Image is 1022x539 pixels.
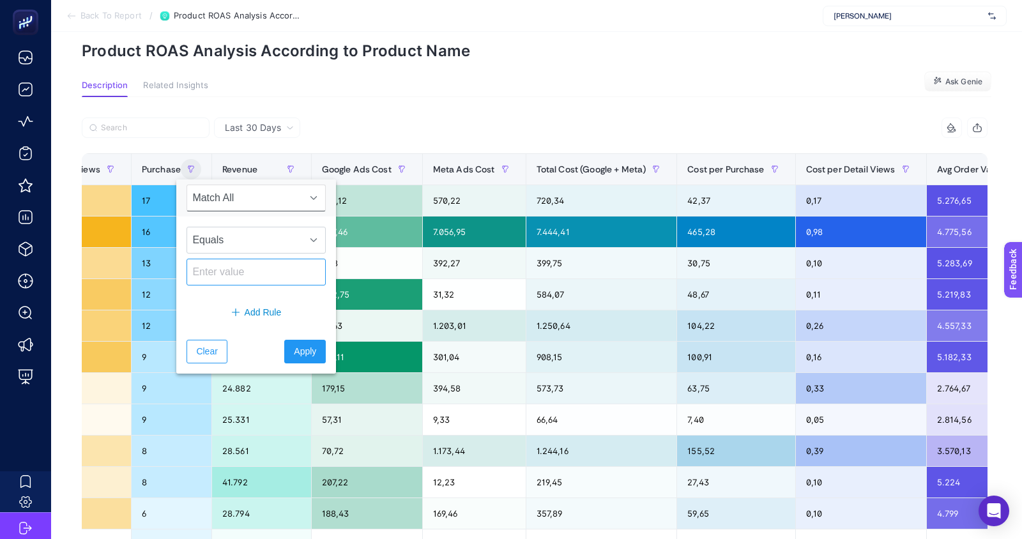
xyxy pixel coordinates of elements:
[187,340,227,363] button: Clear
[677,216,795,247] div: 465,28
[187,259,326,285] input: Enter value
[40,404,131,435] div: 1.283
[312,216,422,247] div: 387,46
[132,248,211,278] div: 13
[143,80,208,91] span: Related Insights
[677,185,795,216] div: 42,37
[312,248,422,278] div: 7,48
[433,164,495,174] span: Meta Ads Cost
[423,342,526,372] div: 301,04
[322,164,392,174] span: Google Ads Cost
[40,185,131,216] div: 4.280
[677,310,795,341] div: 104,22
[796,216,926,247] div: 0,98
[132,185,211,216] div: 17
[945,77,982,87] span: Ask Genie
[132,310,211,341] div: 12
[796,342,926,372] div: 0,16
[423,279,526,310] div: 31,32
[196,345,217,358] span: Clear
[132,279,211,310] div: 12
[101,123,202,133] input: Search
[284,340,326,363] button: Apply
[82,80,128,97] button: Description
[312,342,422,372] div: 607,11
[924,72,991,92] button: Ask Genie
[40,467,131,497] div: 2.166
[132,373,211,404] div: 9
[40,498,131,529] div: 3.686
[526,498,677,529] div: 357,89
[526,248,677,278] div: 399,75
[526,373,677,404] div: 573,73
[132,498,211,529] div: 6
[187,227,301,253] span: Equals
[526,216,677,247] div: 7.444,41
[526,310,677,341] div: 1.250,64
[40,248,131,278] div: 4.032
[212,373,311,404] div: 24.882
[82,42,991,60] p: Product ROAS Analysis According to Product Name
[312,185,422,216] div: 150,12
[132,342,211,372] div: 9
[988,10,996,22] img: svg%3e
[526,342,677,372] div: 908,15
[149,10,153,20] span: /
[40,436,131,466] div: 3.222
[677,498,795,529] div: 59,65
[40,279,131,310] div: 5.511
[312,373,422,404] div: 179,15
[796,310,926,341] div: 0,26
[677,467,795,497] div: 27,43
[40,342,131,372] div: 5.655
[212,404,311,435] div: 25.331
[677,279,795,310] div: 48,67
[40,373,131,404] div: 1.717
[423,498,526,529] div: 169,46
[796,436,926,466] div: 0,39
[526,436,677,466] div: 1.244,16
[212,467,311,497] div: 41.792
[677,373,795,404] div: 63,75
[796,467,926,497] div: 0,10
[526,279,677,310] div: 584,07
[806,164,896,174] span: Cost per Detail Views
[40,310,131,341] div: 4.819
[312,498,422,529] div: 188,43
[187,301,326,324] button: Add Rule
[212,436,311,466] div: 28.561
[312,404,422,435] div: 57,31
[312,279,422,310] div: 552,75
[132,436,211,466] div: 8
[677,436,795,466] div: 155,52
[82,80,128,91] span: Description
[80,11,142,21] span: Back To Report
[796,279,926,310] div: 0,11
[526,404,677,435] div: 66,64
[423,467,526,497] div: 12,23
[687,164,764,174] span: Cost per Purchase
[132,404,211,435] div: 9
[677,248,795,278] div: 30,75
[423,436,526,466] div: 1.173,44
[937,164,1004,174] span: Avg Order Value
[423,310,526,341] div: 1.203,01
[187,185,301,211] span: Match All
[423,404,526,435] div: 9,33
[796,373,926,404] div: 0,33
[132,216,211,247] div: 16
[245,306,282,319] span: Add Rule
[834,11,983,21] span: [PERSON_NAME]
[526,185,677,216] div: 720,34
[537,164,646,174] span: Total Cost (Google + Meta)
[423,185,526,216] div: 570,22
[526,467,677,497] div: 219,45
[294,345,316,358] span: Apply
[225,121,281,134] span: Last 30 Days
[796,248,926,278] div: 0,10
[132,467,211,497] div: 8
[174,11,301,21] span: Product ROAS Analysis According to Product Name
[40,216,131,247] div: 7.575
[8,4,49,14] span: Feedback
[222,164,257,174] span: Revenue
